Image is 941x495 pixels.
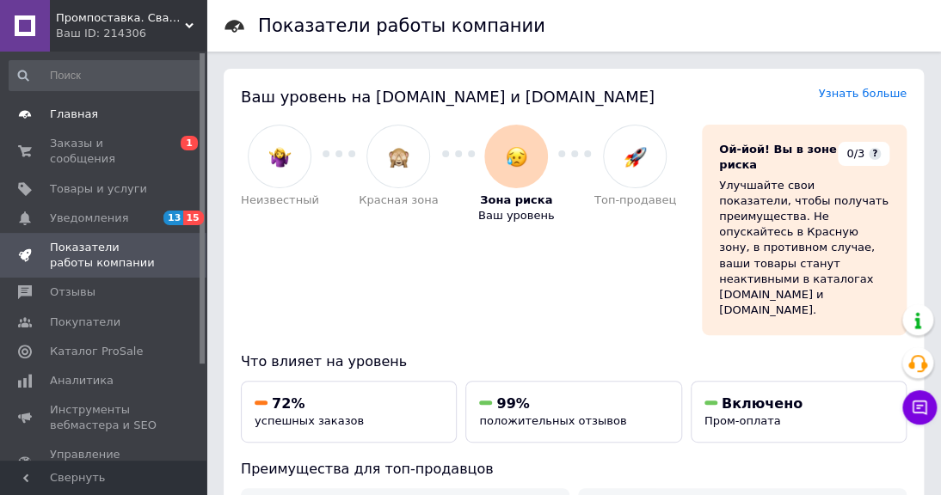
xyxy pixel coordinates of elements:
[50,211,128,226] span: Уведомления
[181,136,198,150] span: 1
[818,87,907,100] a: Узнать больше
[50,107,98,122] span: Главная
[50,240,159,271] span: Показатели работы компании
[902,390,937,425] button: Чат с покупателем
[359,192,438,208] span: Красная зона
[50,447,159,478] span: Управление сайтом
[50,344,143,359] span: Каталог ProSale
[50,181,147,197] span: Товары и услуги
[269,146,291,168] img: :woman-shrugging:
[480,192,552,208] span: Зона риска
[719,178,889,319] div: Улучшайте свои показатели, чтобы получать преимущества. Не опускайтесь в Красную зону, в противно...
[624,146,646,168] img: :rocket:
[241,461,493,477] span: Преимущества для топ-продавцов
[50,373,114,388] span: Аналитика
[9,60,203,91] input: Поиск
[163,211,183,225] span: 13
[50,284,95,300] span: Отзывы
[183,211,203,225] span: 15
[50,402,159,433] span: Инструменты вебмастера и SEO
[56,26,206,41] div: Ваш ID: 214306
[241,353,407,370] span: Что влияет на уровень
[255,414,364,427] span: успешных заказов
[479,414,626,427] span: положительных отзывов
[388,146,409,168] img: :see_no_evil:
[465,381,681,443] button: 99%положительных отзывов
[704,414,781,427] span: Пром-оплата
[691,381,907,443] button: ВключеноПром-оплата
[272,395,304,412] span: 72%
[594,192,676,208] span: Топ-продавец
[506,146,527,168] img: :disappointed_relieved:
[869,148,881,160] span: ?
[50,136,159,167] span: Заказы и сообщения
[478,208,555,223] span: Ваш уровень
[50,315,120,330] span: Покупатели
[719,143,836,171] span: Ой-йой! Вы в зоне риска
[496,395,529,412] span: 99%
[241,88,655,106] span: Ваш уровень на [DOMAIN_NAME] и [DOMAIN_NAME]
[722,395,803,412] span: Включено
[241,192,319,208] span: Неизвестный
[258,15,545,36] h1: Показатели работы компании
[56,10,185,26] span: Промпоставка. Сварочные материалы и оборудование в Украине
[838,142,889,166] div: 0/3
[241,381,457,443] button: 72%успешных заказов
